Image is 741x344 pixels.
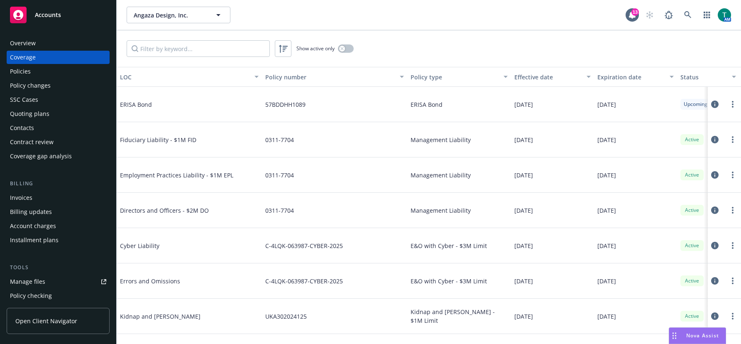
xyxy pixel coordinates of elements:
[669,327,726,344] button: Nova Assist
[7,233,110,247] a: Installment plans
[407,67,511,87] button: Policy type
[265,73,395,81] div: Policy number
[728,170,738,180] a: more
[514,135,533,144] span: [DATE]
[699,7,715,23] a: Switch app
[265,100,306,109] span: 57BDDHH1089
[7,65,110,78] a: Policies
[10,121,34,135] div: Contacts
[728,135,738,145] a: more
[514,277,533,285] span: [DATE]
[127,40,270,57] input: Filter by keyword...
[120,312,245,321] span: Kidnap and [PERSON_NAME]
[660,7,677,23] a: Report a Bug
[597,73,665,81] div: Expiration date
[120,100,245,109] span: ERISA Bond
[514,171,533,179] span: [DATE]
[7,37,110,50] a: Overview
[728,205,738,215] a: more
[7,179,110,188] div: Billing
[411,171,471,179] span: Management Liability
[631,8,639,16] div: 13
[680,7,696,23] a: Search
[728,99,738,109] a: more
[117,67,262,87] button: LOC
[120,73,249,81] div: LOC
[265,206,294,215] span: 0311-7704
[7,263,110,272] div: Tools
[594,67,677,87] button: Expiration date
[597,171,616,179] span: [DATE]
[728,311,738,321] a: more
[7,191,110,204] a: Invoices
[511,67,594,87] button: Effective date
[411,277,487,285] span: E&O with Cyber - $3M Limit
[7,79,110,92] a: Policy changes
[10,79,51,92] div: Policy changes
[10,37,36,50] div: Overview
[10,219,56,233] div: Account charges
[262,67,407,87] button: Policy number
[10,107,49,120] div: Quoting plans
[10,191,32,204] div: Invoices
[597,241,616,250] span: [DATE]
[7,150,110,163] a: Coverage gap analysis
[597,312,616,321] span: [DATE]
[127,7,230,23] button: Angaza Design, Inc.
[684,206,700,214] span: Active
[10,205,52,219] div: Billing updates
[684,242,700,249] span: Active
[684,101,707,108] span: Upcoming
[728,241,738,251] a: more
[10,150,72,163] div: Coverage gap analysis
[120,135,245,144] span: Fiduciary Liability - $1M FID
[7,205,110,219] a: Billing updates
[597,135,616,144] span: [DATE]
[7,289,110,302] a: Policy checking
[514,73,582,81] div: Effective date
[680,73,727,81] div: Status
[718,8,731,22] img: photo
[7,107,110,120] a: Quoting plans
[7,135,110,149] a: Contract review
[120,277,245,285] span: Errors and Omissions
[10,233,59,247] div: Installment plans
[686,332,719,339] span: Nova Assist
[10,289,52,302] div: Policy checking
[514,241,533,250] span: [DATE]
[684,171,700,179] span: Active
[7,93,110,106] a: SSC Cases
[728,276,738,286] a: more
[120,241,245,250] span: Cyber Liability
[10,51,36,64] div: Coverage
[7,3,110,27] a: Accounts
[15,317,77,325] span: Open Client Navigator
[514,206,533,215] span: [DATE]
[265,241,343,250] span: C-4LQK-063987-CYBER-2025
[411,241,487,250] span: E&O with Cyber - $3M Limit
[514,312,533,321] span: [DATE]
[265,277,343,285] span: C-4LQK-063987-CYBER-2025
[684,312,700,320] span: Active
[120,206,245,215] span: Directors and Officers - $2M DO
[265,171,294,179] span: 0311-7704
[411,206,471,215] span: Management Liability
[10,65,31,78] div: Policies
[265,135,294,144] span: 0311-7704
[35,12,61,18] span: Accounts
[641,7,658,23] a: Start snowing
[411,307,508,325] span: Kidnap and [PERSON_NAME] - $1M Limit
[120,171,245,179] span: Employment Practices Liability - $1M EPL
[597,277,616,285] span: [DATE]
[10,135,54,149] div: Contract review
[597,206,616,215] span: [DATE]
[514,100,533,109] span: [DATE]
[411,100,443,109] span: ERISA Bond
[684,277,700,285] span: Active
[296,45,335,52] span: Show active only
[10,93,38,106] div: SSC Cases
[10,275,45,288] div: Manage files
[7,121,110,135] a: Contacts
[265,312,307,321] span: UKA302024125
[411,73,499,81] div: Policy type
